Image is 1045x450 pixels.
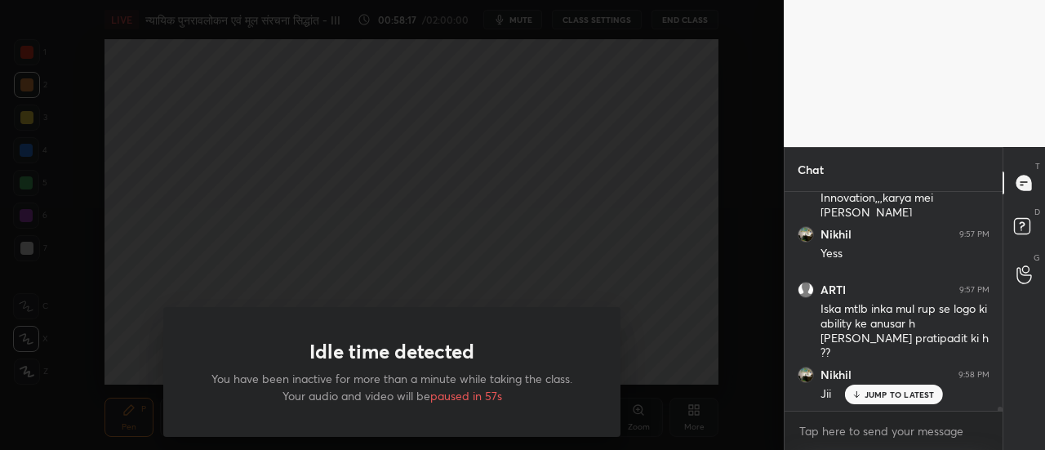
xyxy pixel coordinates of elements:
[798,226,814,243] img: 24659005346d49b29b0c36f1ec787315.jpg
[785,148,837,191] p: Chat
[1034,252,1040,264] p: G
[820,227,852,242] h6: Nikhil
[820,190,989,221] div: Innovation,,,karya mei [PERSON_NAME]
[798,282,814,298] img: default.png
[820,246,989,262] div: Yess
[202,370,581,404] p: You have been inactive for more than a minute while taking the class. Your audio and video will be
[865,390,935,399] p: JUMP TO LATEST
[1035,160,1040,172] p: T
[309,340,474,363] h1: Idle time detected
[820,386,989,403] div: Jii
[820,368,852,382] h6: Nikhil
[959,229,989,239] div: 9:57 PM
[820,301,989,362] div: Iska mtlb inka mul rup se logo ki ability ke anusar h [PERSON_NAME] pratipadit ki h ??
[430,388,502,403] span: paused in 57s
[1034,206,1040,218] p: D
[785,192,1003,412] div: grid
[958,370,989,380] div: 9:58 PM
[798,367,814,383] img: 24659005346d49b29b0c36f1ec787315.jpg
[959,285,989,295] div: 9:57 PM
[820,283,846,297] h6: ARTI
